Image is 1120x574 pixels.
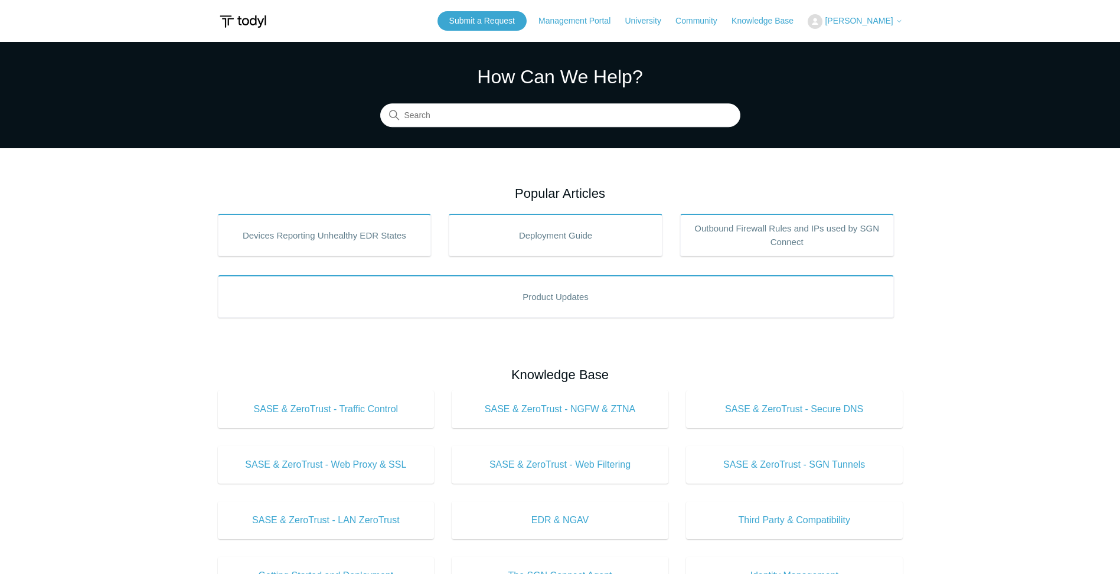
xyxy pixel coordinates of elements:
a: Knowledge Base [732,15,805,27]
a: SASE & ZeroTrust - Web Filtering [452,446,668,484]
button: [PERSON_NAME] [808,14,902,29]
a: SASE & ZeroTrust - LAN ZeroTrust [218,501,435,539]
img: Todyl Support Center Help Center home page [218,11,268,32]
a: Outbound Firewall Rules and IPs used by SGN Connect [680,214,894,256]
span: EDR & NGAV [469,513,651,527]
a: Management Portal [538,15,622,27]
span: SASE & ZeroTrust - Secure DNS [704,402,885,416]
span: [PERSON_NAME] [825,16,893,25]
h2: Popular Articles [218,184,903,203]
span: SASE & ZeroTrust - Web Filtering [469,458,651,472]
span: SASE & ZeroTrust - Traffic Control [236,402,417,416]
a: Submit a Request [437,11,527,31]
span: Third Party & Compatibility [704,513,885,527]
span: SASE & ZeroTrust - LAN ZeroTrust [236,513,417,527]
a: Third Party & Compatibility [686,501,903,539]
a: SASE & ZeroTrust - Web Proxy & SSL [218,446,435,484]
a: Deployment Guide [449,214,662,256]
a: University [625,15,672,27]
span: SASE & ZeroTrust - NGFW & ZTNA [469,402,651,416]
input: Search [380,104,740,128]
a: SASE & ZeroTrust - Traffic Control [218,390,435,428]
h2: Knowledge Base [218,365,903,384]
a: Product Updates [218,275,894,318]
a: SASE & ZeroTrust - NGFW & ZTNA [452,390,668,428]
span: SASE & ZeroTrust - Web Proxy & SSL [236,458,417,472]
a: EDR & NGAV [452,501,668,539]
a: Devices Reporting Unhealthy EDR States [218,214,432,256]
a: SASE & ZeroTrust - SGN Tunnels [686,446,903,484]
span: SASE & ZeroTrust - SGN Tunnels [704,458,885,472]
a: Community [675,15,729,27]
a: SASE & ZeroTrust - Secure DNS [686,390,903,428]
h1: How Can We Help? [380,63,740,91]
